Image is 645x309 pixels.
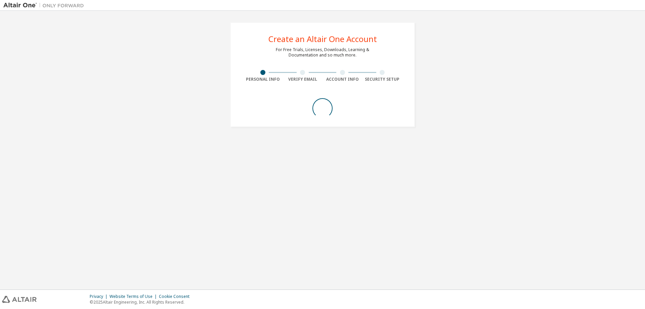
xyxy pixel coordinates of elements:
[2,296,37,303] img: altair_logo.svg
[322,77,362,82] div: Account Info
[159,294,193,299] div: Cookie Consent
[283,77,323,82] div: Verify Email
[110,294,159,299] div: Website Terms of Use
[90,299,193,305] p: © 2025 Altair Engineering, Inc. All Rights Reserved.
[362,77,402,82] div: Security Setup
[268,35,377,43] div: Create an Altair One Account
[90,294,110,299] div: Privacy
[243,77,283,82] div: Personal Info
[3,2,87,9] img: Altair One
[276,47,369,58] div: For Free Trials, Licenses, Downloads, Learning & Documentation and so much more.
